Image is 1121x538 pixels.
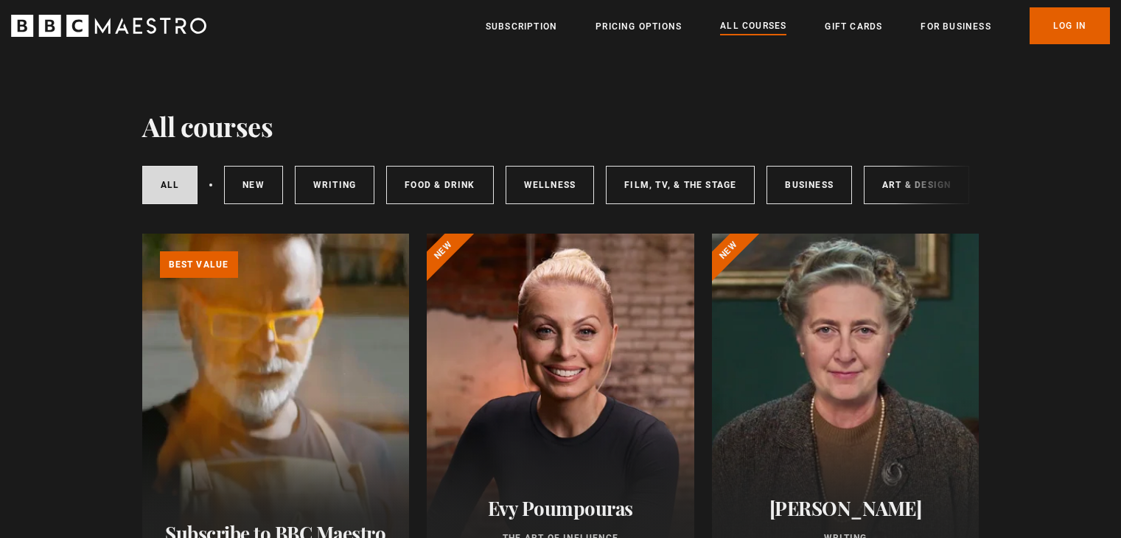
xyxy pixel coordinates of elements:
a: Subscription [486,19,557,34]
a: Food & Drink [386,166,493,204]
nav: Primary [486,7,1110,44]
a: Business [766,166,852,204]
p: Best value [160,251,238,278]
a: For business [921,19,991,34]
a: All [142,166,198,204]
a: All Courses [720,18,786,35]
a: New [224,166,283,204]
svg: BBC Maestro [11,15,206,37]
a: Film, TV, & The Stage [606,166,755,204]
h1: All courses [142,111,273,142]
a: Gift Cards [825,19,882,34]
a: Pricing Options [596,19,682,34]
h2: [PERSON_NAME] [730,497,962,520]
a: Writing [295,166,374,204]
a: Wellness [506,166,595,204]
a: Log In [1030,7,1110,44]
h2: Evy Poumpouras [444,497,677,520]
a: Art & Design [864,166,969,204]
